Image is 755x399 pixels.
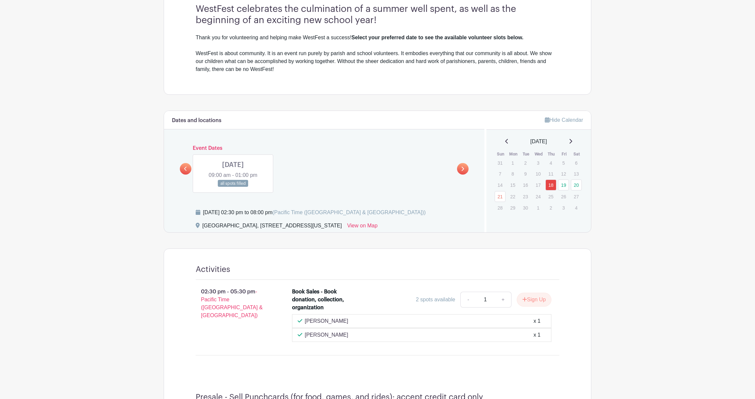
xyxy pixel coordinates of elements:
p: 1 [533,203,543,213]
th: Fri [558,151,571,157]
a: 20 [571,180,582,190]
strong: Select your preferred date to see the available volunteer slots below. [351,35,523,40]
a: Hide Calendar [545,117,583,123]
p: 3 [533,158,543,168]
p: 8 [507,169,518,179]
th: Wed [532,151,545,157]
p: 15 [507,180,518,190]
p: 7 [495,169,506,179]
p: 29 [507,203,518,213]
a: - [460,292,476,308]
p: 6 [571,158,582,168]
p: 9 [520,169,531,179]
p: 4 [571,203,582,213]
th: Sat [571,151,583,157]
p: 17 [533,180,543,190]
p: 3 [558,203,569,213]
p: 02:30 pm - 05:30 pm [185,285,281,322]
p: 26 [558,191,569,202]
span: (Pacific Time ([GEOGRAPHIC_DATA] & [GEOGRAPHIC_DATA])) [272,210,426,215]
div: [GEOGRAPHIC_DATA], [STREET_ADDRESS][US_STATE] [202,222,342,232]
p: 23 [520,191,531,202]
p: 12 [558,169,569,179]
th: Mon [507,151,520,157]
p: 4 [545,158,556,168]
a: + [495,292,511,308]
button: Sign Up [517,293,551,307]
p: 22 [507,191,518,202]
th: Tue [520,151,533,157]
div: Book Sales - Book donation, collection, organization [292,288,349,312]
a: 18 [545,180,556,190]
a: 19 [558,180,569,190]
th: Thu [545,151,558,157]
h6: Event Dates [191,145,457,151]
p: 2 [520,158,531,168]
p: 31 [495,158,506,168]
p: 28 [495,203,506,213]
p: 16 [520,180,531,190]
div: 2 spots available [416,296,455,304]
p: 30 [520,203,531,213]
p: [PERSON_NAME] [305,331,348,339]
a: View on Map [347,222,377,232]
th: Sun [494,151,507,157]
p: 14 [495,180,506,190]
div: x 1 [534,331,541,339]
h3: WestFest celebrates the culmination of a summer well spent, as well as the beginning of an exciti... [196,4,559,26]
p: 5 [558,158,569,168]
p: 13 [571,169,582,179]
a: 21 [495,191,506,202]
div: [DATE] 02:30 pm to 08:00 pm [203,209,426,216]
h6: Dates and locations [172,117,221,124]
p: [PERSON_NAME] [305,317,348,325]
p: 1 [507,158,518,168]
p: 27 [571,191,582,202]
p: 11 [545,169,556,179]
p: 10 [533,169,543,179]
p: 24 [533,191,543,202]
div: x 1 [534,317,541,325]
div: WestFest is about community. It is an event run purely by parish and school volunteers. It embodi... [196,50,559,73]
span: [DATE] [530,138,547,146]
h4: Activities [196,265,230,274]
p: 25 [545,191,556,202]
div: Thank you for volunteering and helping make WestFest a success! [196,34,559,42]
p: 2 [545,203,556,213]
